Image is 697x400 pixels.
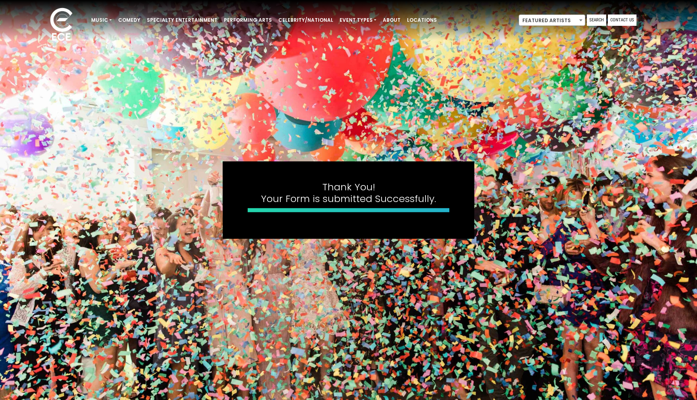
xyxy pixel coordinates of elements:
[275,13,336,27] a: Celebrity/National
[144,13,221,27] a: Specialty Entertainment
[248,181,449,205] h4: Thank You! Your Form is submitted Successfully.
[115,13,144,27] a: Comedy
[88,13,115,27] a: Music
[336,13,380,27] a: Event Types
[587,15,606,26] a: Search
[519,15,585,26] span: Featured Artists
[404,13,440,27] a: Locations
[380,13,404,27] a: About
[221,13,275,27] a: Performing Arts
[608,15,636,26] a: Contact Us
[41,6,81,45] img: ece_new_logo_whitev2-1.png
